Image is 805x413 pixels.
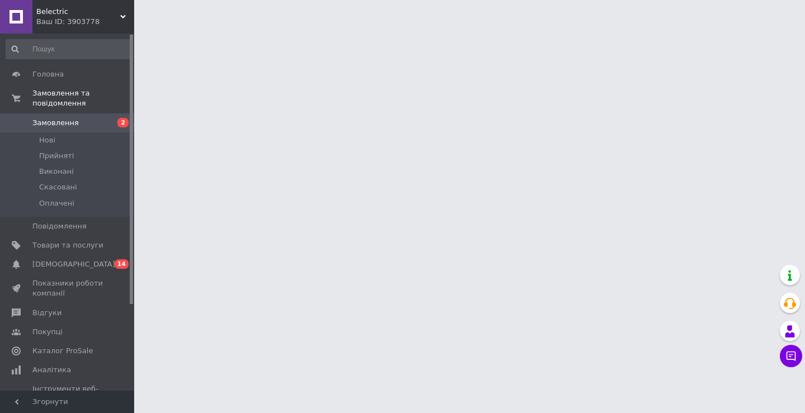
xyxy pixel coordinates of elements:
span: Belectric [36,7,120,17]
span: Товари та послуги [32,240,103,250]
span: Скасовані [39,182,77,192]
span: Показники роботи компанії [32,278,103,298]
span: Оплачені [39,198,74,208]
span: Головна [32,69,64,79]
span: 14 [115,259,129,269]
span: Виконані [39,167,74,177]
button: Чат з покупцем [780,345,802,367]
span: Каталог ProSale [32,346,93,356]
div: Ваш ID: 3903778 [36,17,134,27]
span: Повідомлення [32,221,87,231]
span: Замовлення [32,118,79,128]
span: Аналітика [32,365,71,375]
span: [DEMOGRAPHIC_DATA] [32,259,115,269]
span: Покупці [32,327,63,337]
span: Відгуки [32,308,61,318]
span: 2 [117,118,129,127]
input: Пошук [6,39,132,59]
span: Прийняті [39,151,74,161]
span: Нові [39,135,55,145]
span: Замовлення та повідомлення [32,88,134,108]
span: Інструменти веб-майстра та SEO [32,384,103,404]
